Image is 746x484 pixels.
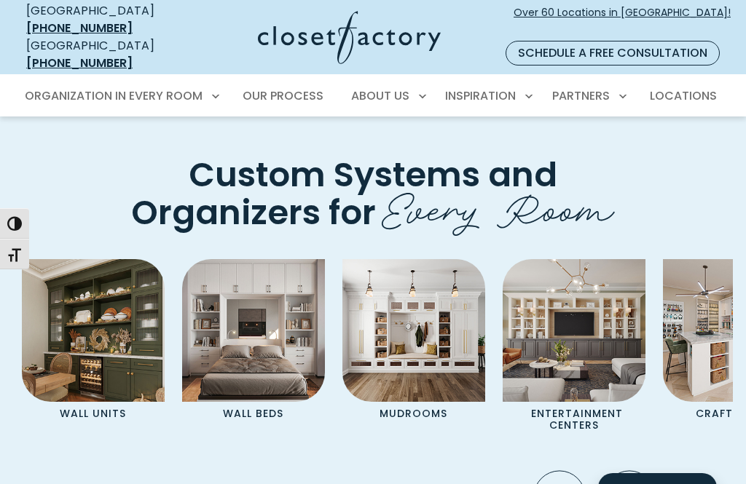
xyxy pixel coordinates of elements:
[182,259,325,402] img: Wall Bed
[44,402,141,425] p: Wall Units
[15,76,731,116] nav: Primary Menu
[503,259,645,402] img: Entertainment Center
[26,2,185,37] div: [GEOGRAPHIC_DATA]
[514,5,731,36] span: Over 60 Locations in [GEOGRAPHIC_DATA]!
[650,87,717,104] span: Locations
[552,87,610,104] span: Partners
[131,189,376,236] span: Organizers for
[13,259,173,425] a: Wall unit Wall Units
[243,87,323,104] span: Our Process
[334,259,494,425] a: Mudroom Cabinets Mudrooms
[365,402,462,425] p: Mudrooms
[258,11,441,64] img: Closet Factory Logo
[26,20,133,36] a: [PHONE_NUMBER]
[494,259,654,437] a: Entertainment Center Entertainment Centers
[445,87,516,104] span: Inspiration
[525,402,622,437] p: Entertainment Centers
[384,173,615,237] span: Every Room
[205,402,302,425] p: Wall Beds
[342,259,485,402] img: Mudroom Cabinets
[26,55,133,71] a: [PHONE_NUMBER]
[173,259,334,425] a: Wall Bed Wall Beds
[22,259,165,402] img: Wall unit
[351,87,409,104] span: About Us
[25,87,203,104] span: Organization in Every Room
[506,41,720,66] a: Schedule a Free Consultation
[189,150,557,197] span: Custom Systems and
[26,37,185,72] div: [GEOGRAPHIC_DATA]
